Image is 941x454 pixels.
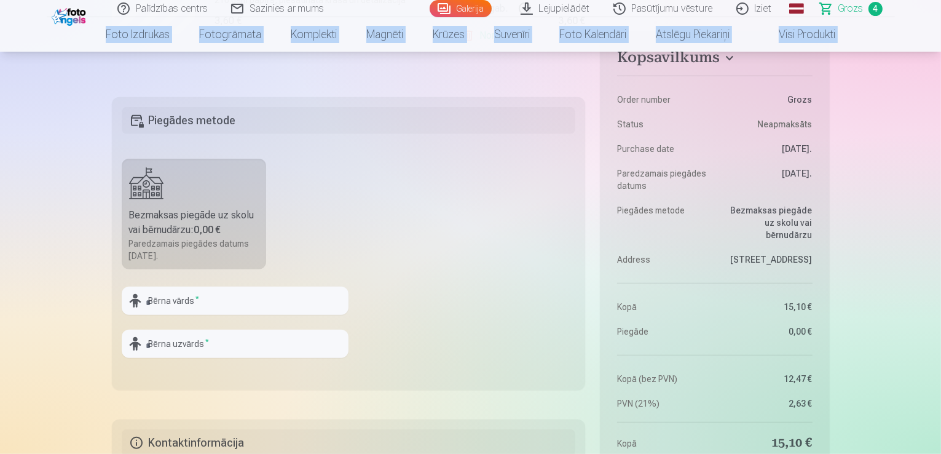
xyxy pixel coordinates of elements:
[617,94,709,106] dt: Order number
[617,397,709,410] dt: PVN (21%)
[721,167,813,192] dd: [DATE].
[868,2,883,16] span: 4
[721,373,813,385] dd: 12,47 €
[744,17,850,52] a: Visi produkti
[617,435,709,452] dt: Kopā
[91,17,184,52] a: Foto izdrukas
[758,118,813,130] span: Neapmaksāts
[617,373,709,385] dt: Kopā (bez PVN)
[721,143,813,155] dd: [DATE].
[52,5,89,26] img: /fa1
[617,301,709,313] dt: Kopā
[721,397,813,410] dd: 2,63 €
[122,107,576,134] h5: Piegādes metode
[418,17,479,52] a: Krūzes
[721,325,813,338] dd: 0,00 €
[617,253,709,266] dt: Address
[352,17,418,52] a: Magnēti
[545,17,641,52] a: Foto kalendāri
[617,325,709,338] dt: Piegāde
[617,143,709,155] dt: Purchase date
[721,435,813,452] dd: 15,10 €
[276,17,352,52] a: Komplekti
[184,17,276,52] a: Fotogrāmata
[617,118,709,130] dt: Status
[641,17,744,52] a: Atslēgu piekariņi
[838,1,864,16] span: Grozs
[479,17,545,52] a: Suvenīri
[194,224,221,236] b: 0,00 €
[129,237,259,262] div: Paredzamais piegādes datums [DATE].
[721,94,813,106] dd: Grozs
[721,204,813,241] dd: Bezmaksas piegāde uz skolu vai bērnudārzu
[721,301,813,313] dd: 15,10 €
[617,167,709,192] dt: Paredzamais piegādes datums
[617,49,812,71] button: Kopsavilkums
[721,253,813,266] dd: [STREET_ADDRESS]
[129,208,259,237] div: Bezmaksas piegāde uz skolu vai bērnudārzu :
[617,204,709,241] dt: Piegādes metode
